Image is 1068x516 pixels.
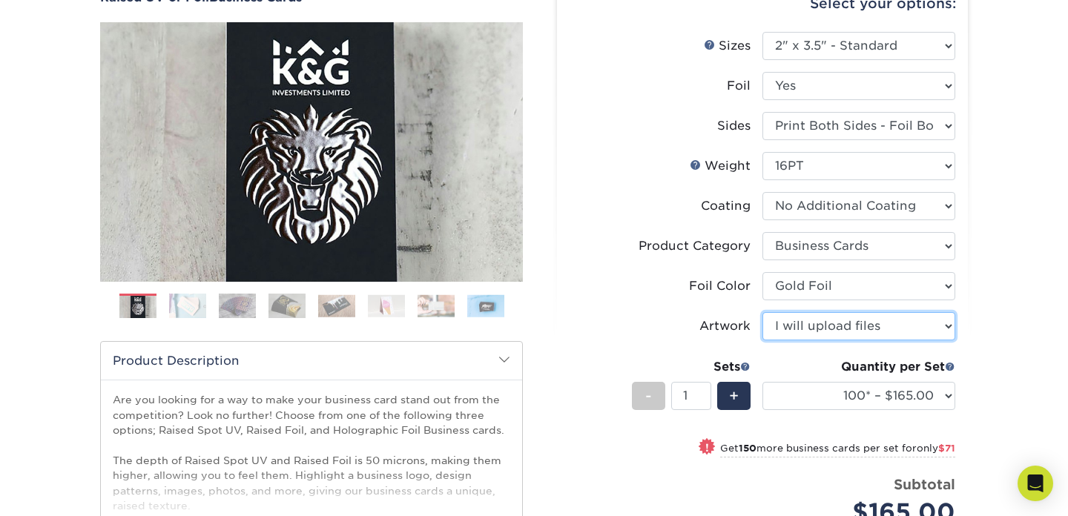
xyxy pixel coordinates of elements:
div: Foil Color [689,277,751,295]
div: Open Intercom Messenger [1018,466,1053,501]
strong: 150 [739,443,756,454]
div: Product Category [639,237,751,255]
div: Sizes [704,37,751,55]
img: Business Cards 08 [467,294,504,317]
img: Business Cards 07 [418,294,455,317]
img: Business Cards 03 [219,293,256,319]
span: only [917,443,955,454]
div: Coating [701,197,751,215]
span: - [645,385,652,407]
strong: Subtotal [894,476,955,492]
div: Quantity per Set [762,358,955,376]
div: Sets [632,358,751,376]
span: $71 [938,443,955,454]
h2: Product Description [101,342,522,380]
img: Business Cards 05 [318,294,355,317]
img: Business Cards 01 [119,288,156,325]
span: ! [705,440,709,455]
small: Get more business cards per set for [720,443,955,457]
img: Business Cards 02 [169,293,206,319]
img: Business Cards 04 [268,293,306,319]
div: Weight [690,157,751,175]
span: + [729,385,739,407]
div: Foil [727,77,751,95]
div: Artwork [699,317,751,335]
div: Sides [717,117,751,135]
img: Business Cards 06 [368,294,405,317]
